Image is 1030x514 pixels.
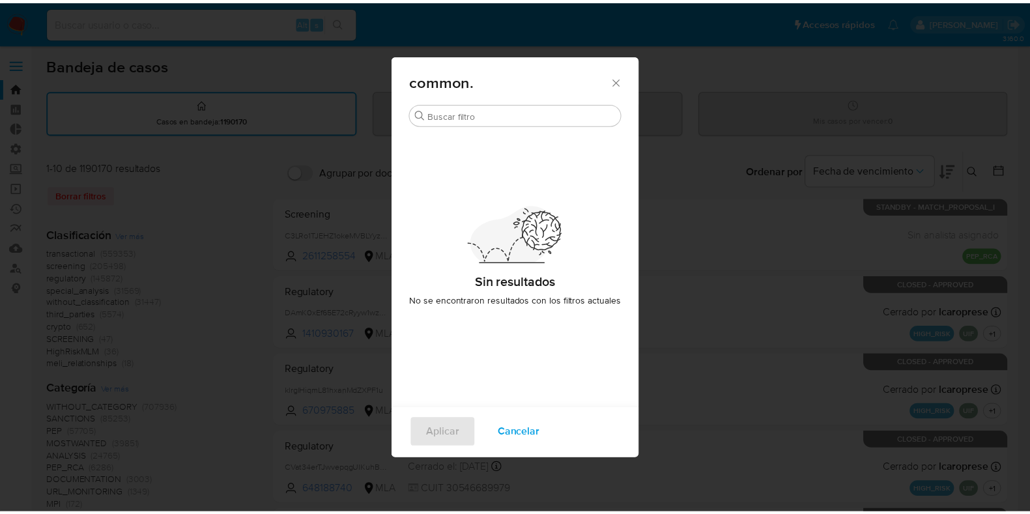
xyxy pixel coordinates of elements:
[504,419,546,448] span: Cancelar
[414,295,628,307] span: No se encontraron resultados con los filtros actuales
[617,74,629,86] button: Cerrar
[487,418,563,449] button: Cancelar
[481,274,562,290] h2: Sin resultados
[420,109,430,119] button: Buscar
[433,109,623,121] input: Buscar filtro
[414,73,617,89] span: common.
